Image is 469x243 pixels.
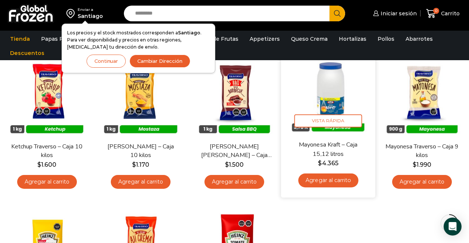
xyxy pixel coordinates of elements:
[6,46,48,60] a: Descuentos
[379,10,417,17] span: Iniciar sesión
[225,161,244,168] bdi: 1.500
[287,32,331,46] a: Queso Crema
[78,7,103,12] div: Enviar a
[192,32,242,46] a: Pulpa de Frutas
[132,161,136,168] span: $
[132,161,149,168] bdi: 1.170
[402,32,437,46] a: Abarrotes
[385,142,459,160] a: Mayonesa Traverso – Caja 9 kilos
[10,142,84,160] a: Ketchup Traverso – Caja 10 kilos
[424,5,462,22] a: 0 Carrito
[444,218,462,236] div: Open Intercom Messenger
[291,141,366,158] a: Mayonesa Kraft – Caja 15,12 litros
[37,32,79,46] a: Papas Fritas
[111,175,171,189] a: Agregar al carrito: “Mostaza Traverso - Caja 10 kilos”
[294,114,362,127] span: Vista Rápida
[87,55,126,68] button: Continuar
[246,32,284,46] a: Appetizers
[66,7,78,20] img: address-field-icon.svg
[204,175,264,189] a: Agregar al carrito: “Salsa Barbacue Traverso - Caja 10 kilos”
[329,6,345,21] button: Search button
[318,160,322,167] span: $
[318,160,338,167] bdi: 4.365
[37,161,41,168] span: $
[374,32,398,46] a: Pollos
[225,161,229,168] span: $
[178,30,200,36] strong: Santiago
[78,12,103,20] div: Santiago
[17,175,77,189] a: Agregar al carrito: “Ketchup Traverso - Caja 10 kilos”
[129,55,190,68] button: Cambiar Dirección
[371,6,417,21] a: Iniciar sesión
[103,142,178,160] a: [PERSON_NAME] – Caja 10 kilos
[197,142,272,160] a: [PERSON_NAME] [PERSON_NAME] – Caja 10 kilos
[298,173,358,187] a: Agregar al carrito: “Mayonesa Kraft - Caja 15,12 litros”
[37,161,56,168] bdi: 1.600
[439,10,460,17] span: Carrito
[6,32,34,46] a: Tienda
[392,175,452,189] a: Agregar al carrito: “Mayonesa Traverso - Caja 9 kilos”
[413,161,431,168] bdi: 1.990
[335,32,370,46] a: Hortalizas
[433,8,439,14] span: 0
[67,29,210,51] p: Los precios y el stock mostrados corresponden a . Para ver disponibilidad y precios en otras regi...
[413,161,416,168] span: $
